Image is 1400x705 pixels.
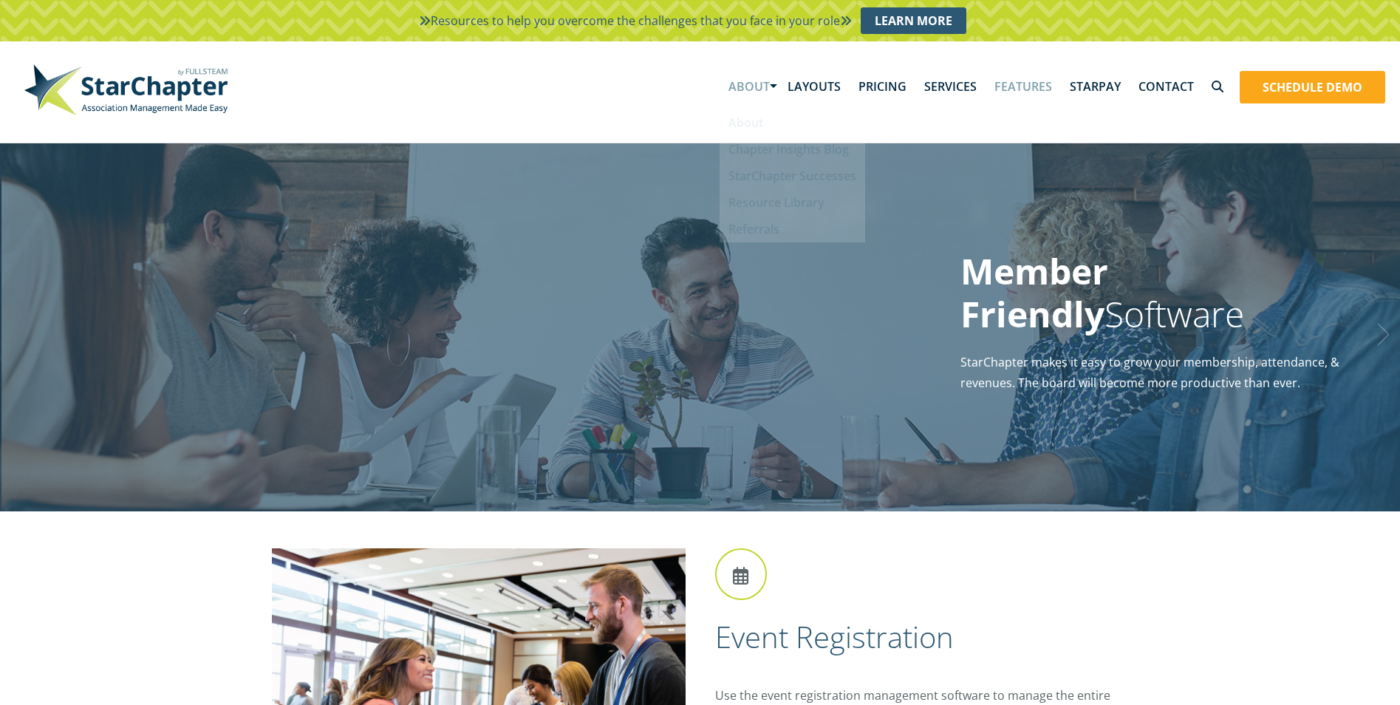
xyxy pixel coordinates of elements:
[720,109,865,136] a: About
[412,7,974,34] li: Resources to help you overcome the challenges that you face in your role
[960,247,1108,338] strong: Member Friendly
[850,64,915,109] a: Pricing
[861,7,966,34] a: Learn More
[1240,72,1384,103] a: Schedule Demo
[720,64,779,109] a: About
[720,216,865,242] a: Referrals
[986,64,1061,109] a: Features
[720,189,865,216] a: Resource Library
[960,352,1368,392] p: StarChapter makes it easy to grow your membership, attendance, & revenues. The board will become ...
[1378,313,1400,350] a: Next
[15,56,236,123] img: StarChapter-with-Tagline-Main-500.jpg
[720,136,865,163] a: Chapter Insights Blog
[960,250,1368,335] h1: Software
[720,163,865,189] a: StarChapter Successes
[1061,64,1130,109] a: StarPay
[779,64,850,109] a: Layouts
[1130,64,1203,109] a: Contact
[915,64,986,109] a: Services
[715,618,1129,656] h2: Event Registration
